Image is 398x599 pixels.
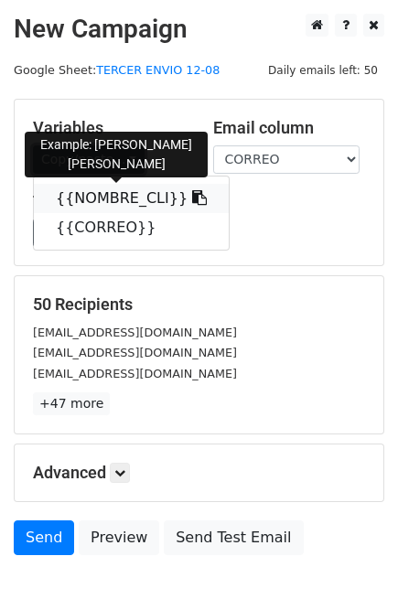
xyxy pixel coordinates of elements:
[33,392,110,415] a: +47 more
[34,184,229,213] a: {{NOMBRE_CLI}}
[33,463,365,483] h5: Advanced
[262,60,384,80] span: Daily emails left: 50
[14,63,220,77] small: Google Sheet:
[307,511,398,599] iframe: Chat Widget
[79,520,159,555] a: Preview
[14,14,384,45] h2: New Campaign
[33,367,237,380] small: [EMAIL_ADDRESS][DOMAIN_NAME]
[307,511,398,599] div: Widget de chat
[14,520,74,555] a: Send
[33,326,237,339] small: [EMAIL_ADDRESS][DOMAIN_NAME]
[34,213,229,242] a: {{CORREO}}
[164,520,303,555] a: Send Test Email
[96,63,220,77] a: TERCER ENVIO 12-08
[33,118,186,138] h5: Variables
[33,346,237,359] small: [EMAIL_ADDRESS][DOMAIN_NAME]
[33,294,365,315] h5: 50 Recipients
[25,132,208,177] div: Example: [PERSON_NAME] [PERSON_NAME]
[262,63,384,77] a: Daily emails left: 50
[213,118,366,138] h5: Email column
